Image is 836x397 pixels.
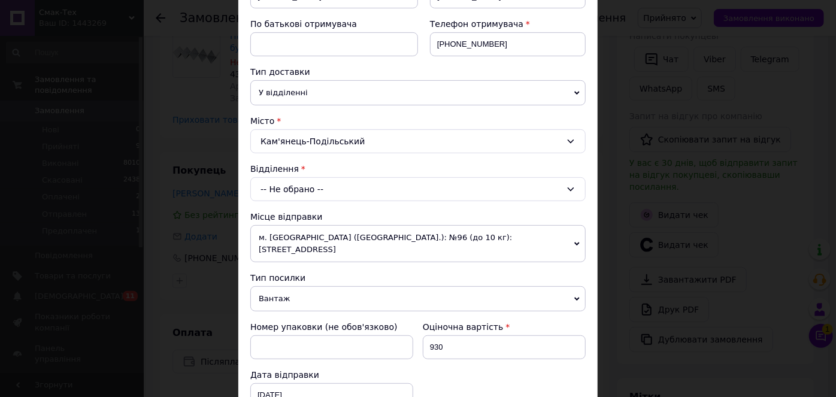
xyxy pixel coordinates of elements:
[250,273,305,283] span: Тип посилки
[250,177,586,201] div: -- Не обрано --
[250,129,586,153] div: Кам'янець-Подільський
[250,225,586,262] span: м. [GEOGRAPHIC_DATA] ([GEOGRAPHIC_DATA].): №96 (до 10 кг): [STREET_ADDRESS]
[250,163,586,175] div: Відділення
[430,19,523,29] span: Телефон отримувача
[430,32,586,56] input: +380
[250,321,413,333] div: Номер упаковки (не обов'язково)
[423,321,586,333] div: Оціночна вартість
[250,80,586,105] span: У відділенні
[250,212,323,222] span: Місце відправки
[250,19,357,29] span: По батькові отримувача
[250,286,586,311] span: Вантаж
[250,115,586,127] div: Місто
[250,67,310,77] span: Тип доставки
[250,369,413,381] div: Дата відправки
